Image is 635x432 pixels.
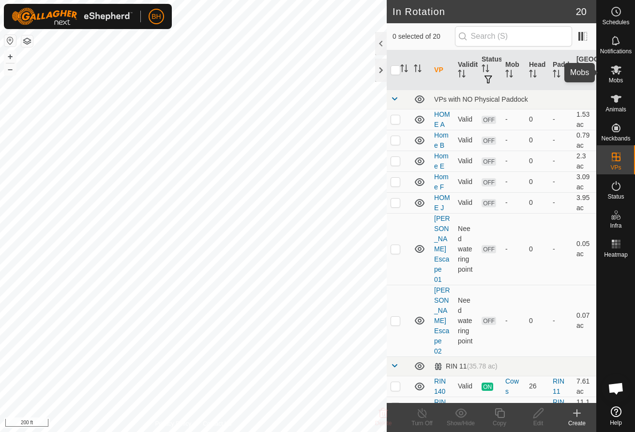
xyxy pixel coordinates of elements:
[441,419,480,428] div: Show/Hide
[549,151,573,171] td: -
[505,402,521,412] div: -
[549,109,573,130] td: -
[430,50,454,90] th: VP
[573,213,596,285] td: 0.05 ac
[434,131,449,149] a: Home B
[482,317,496,325] span: OFF
[553,398,564,416] a: RIN 11
[454,397,478,417] td: Valid
[505,376,521,397] div: Cows
[576,4,587,19] span: 20
[434,194,450,212] a: HOME J
[482,178,496,186] span: OFF
[482,137,496,145] span: OFF
[482,116,496,124] span: OFF
[4,51,16,62] button: +
[454,192,478,213] td: Valid
[573,171,596,192] td: 3.09 ac
[525,376,549,397] td: 26
[505,244,521,254] div: -
[549,50,573,90] th: Paddock
[573,285,596,356] td: 0.07 ac
[434,398,446,416] a: RIN 141
[602,19,629,25] span: Schedules
[501,50,525,90] th: Mob
[482,66,489,74] p-sorticon: Activate to sort
[573,130,596,151] td: 0.79 ac
[549,285,573,356] td: -
[597,402,635,430] a: Help
[573,151,596,171] td: 2.3 ac
[151,12,161,22] span: BH
[434,95,592,103] div: VPs with NO Physical Paddock
[434,152,449,170] a: Home E
[549,171,573,192] td: -
[434,377,446,395] a: RIN 140
[607,194,624,200] span: Status
[454,213,478,285] td: Need watering point
[553,71,560,79] p-sorticon: Activate to sort
[505,71,513,79] p-sorticon: Activate to sort
[454,130,478,151] td: Valid
[605,107,626,112] span: Animals
[434,173,449,191] a: Home F
[480,419,519,428] div: Copy
[519,419,558,428] div: Edit
[525,130,549,151] td: 0
[482,157,496,166] span: OFF
[505,156,521,166] div: -
[434,286,450,355] a: [PERSON_NAME] Escape 02
[573,50,596,90] th: [GEOGRAPHIC_DATA] Area
[549,192,573,213] td: -
[525,50,549,90] th: Head
[454,376,478,397] td: Valid
[604,252,628,258] span: Heatmap
[4,63,16,75] button: –
[12,8,133,25] img: Gallagher Logo
[482,245,496,253] span: OFF
[549,130,573,151] td: -
[609,77,623,83] span: Mobs
[403,419,441,428] div: Turn Off
[203,419,231,428] a: Contact Us
[505,177,521,187] div: -
[573,109,596,130] td: 1.53 ac
[573,192,596,213] td: 3.95 ac
[573,397,596,417] td: 11.19 ac
[414,66,422,74] p-sorticon: Activate to sort
[454,50,478,90] th: Validity
[553,377,564,395] a: RIN 11
[454,151,478,171] td: Valid
[602,374,631,403] div: Open chat
[525,285,549,356] td: 0
[573,376,596,397] td: 7.61 ac
[455,26,572,46] input: Search (S)
[400,66,408,74] p-sorticon: Activate to sort
[610,165,621,170] span: VPs
[155,419,191,428] a: Privacy Policy
[549,213,573,285] td: -
[525,213,549,285] td: 0
[393,6,576,17] h2: In Rotation
[576,76,584,84] p-sorticon: Activate to sort
[458,71,466,79] p-sorticon: Activate to sort
[525,151,549,171] td: 0
[482,383,493,391] span: ON
[600,48,632,54] span: Notifications
[505,114,521,124] div: -
[505,316,521,326] div: -
[529,71,537,79] p-sorticon: Activate to sort
[610,223,621,229] span: Infra
[21,35,33,47] button: Map Layers
[434,110,450,128] a: HOME A
[454,285,478,356] td: Need watering point
[4,35,16,46] button: Reset Map
[601,136,630,141] span: Neckbands
[610,420,622,426] span: Help
[434,362,498,370] div: RIN 11
[393,31,455,42] span: 0 selected of 20
[482,199,496,207] span: OFF
[454,109,478,130] td: Valid
[505,198,521,208] div: -
[525,397,549,417] td: 0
